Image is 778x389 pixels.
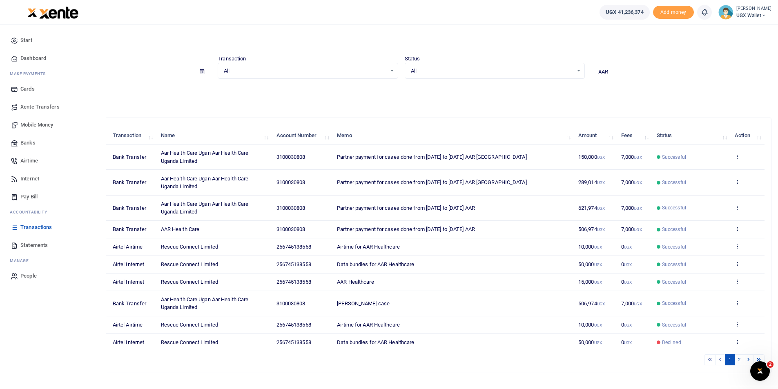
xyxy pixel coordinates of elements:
[113,279,145,285] span: Airtel Internet
[224,67,386,75] span: All
[597,180,605,185] small: UGX
[578,226,605,232] span: 506,974
[337,279,374,285] span: AAR Healthcare
[276,300,305,307] span: 3100030808
[7,80,99,98] a: Cards
[161,150,249,164] span: Aar Health Care Ugan Aar Health Care Uganda Limited
[113,226,146,232] span: Bank Transfer
[662,278,686,286] span: Successful
[20,121,53,129] span: Mobile Money
[161,322,218,328] span: Rescue Connect Limited
[634,155,642,160] small: UGX
[38,353,337,366] div: Showing 1 to 10 of 11 entries
[578,154,605,160] span: 150,000
[578,179,605,185] span: 289,014
[7,206,99,218] li: Ac
[276,261,311,267] span: 256745138558
[113,322,143,328] span: Airtel Airtime
[662,226,686,233] span: Successful
[662,179,686,186] span: Successful
[621,244,632,250] span: 0
[20,103,60,111] span: Xente Transfers
[578,261,602,267] span: 50,000
[7,152,99,170] a: Airtime
[156,127,272,144] th: Name: activate to sort column ascending
[662,321,686,329] span: Successful
[621,205,642,211] span: 7,000
[621,322,632,328] span: 0
[624,340,632,345] small: UGX
[597,302,605,306] small: UGX
[337,261,414,267] span: Data bundles for AAR Healthcare
[597,206,605,211] small: UGX
[597,155,605,160] small: UGX
[20,175,39,183] span: Internet
[574,127,617,144] th: Amount: activate to sort column ascending
[730,127,765,144] th: Action: activate to sort column ascending
[662,243,686,251] span: Successful
[14,258,29,264] span: anage
[7,49,99,67] a: Dashboard
[750,361,770,381] iframe: Intercom live chat
[337,226,475,232] span: Partner payment for cases done from [DATE] to [DATE] AAR
[276,205,305,211] span: 3100030808
[634,302,642,306] small: UGX
[594,262,602,267] small: UGX
[276,279,311,285] span: 256745138558
[7,98,99,116] a: Xente Transfers
[113,261,145,267] span: Airtel Internet
[600,5,649,20] a: UGX 41,236,374
[113,339,145,345] span: Airtel Internet
[276,179,305,185] span: 3100030808
[718,5,733,20] img: profile-user
[39,7,79,19] img: logo-large
[20,193,38,201] span: Pay Bill
[337,244,400,250] span: Airtime for AAR Healthcare
[161,296,249,311] span: Aar Health Care Ugan Aar Health Care Uganda Limited
[621,339,632,345] span: 0
[578,244,602,250] span: 10,000
[405,55,420,63] label: Status
[161,279,218,285] span: Rescue Connect Limited
[27,9,79,15] a: logo-small logo-large logo-large
[621,279,632,285] span: 0
[7,116,99,134] a: Mobile Money
[276,226,305,232] span: 3100030808
[31,35,771,44] h4: Transactions
[624,323,632,327] small: UGX
[20,272,37,280] span: People
[20,223,52,231] span: Transactions
[7,170,99,188] a: Internet
[337,154,526,160] span: Partner payment for cases done from [DATE] to [DATE] AAR [GEOGRAPHIC_DATA]
[653,9,694,15] a: Add money
[20,85,35,93] span: Cards
[662,339,681,346] span: Declined
[634,180,642,185] small: UGX
[594,280,602,285] small: UGX
[7,218,99,236] a: Transactions
[7,31,99,49] a: Start
[624,262,632,267] small: UGX
[20,157,38,165] span: Airtime
[624,245,632,249] small: UGX
[31,65,193,79] input: select period
[31,89,771,97] p: Download
[276,154,305,160] span: 3100030808
[624,280,632,285] small: UGX
[7,134,99,152] a: Banks
[652,127,730,144] th: Status: activate to sort column ascending
[337,339,414,345] span: Data bundles for AAR Healthcare
[734,354,744,365] a: 2
[621,179,642,185] span: 7,000
[7,188,99,206] a: Pay Bill
[337,205,475,211] span: Partner payment for cases done from [DATE] to [DATE] AAR
[161,226,200,232] span: AAR Health Care
[653,6,694,19] li: Toup your wallet
[634,206,642,211] small: UGX
[767,361,774,368] span: 2
[662,261,686,268] span: Successful
[161,244,218,250] span: Rescue Connect Limited
[113,205,146,211] span: Bank Transfer
[606,8,643,16] span: UGX 41,236,374
[411,67,573,75] span: All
